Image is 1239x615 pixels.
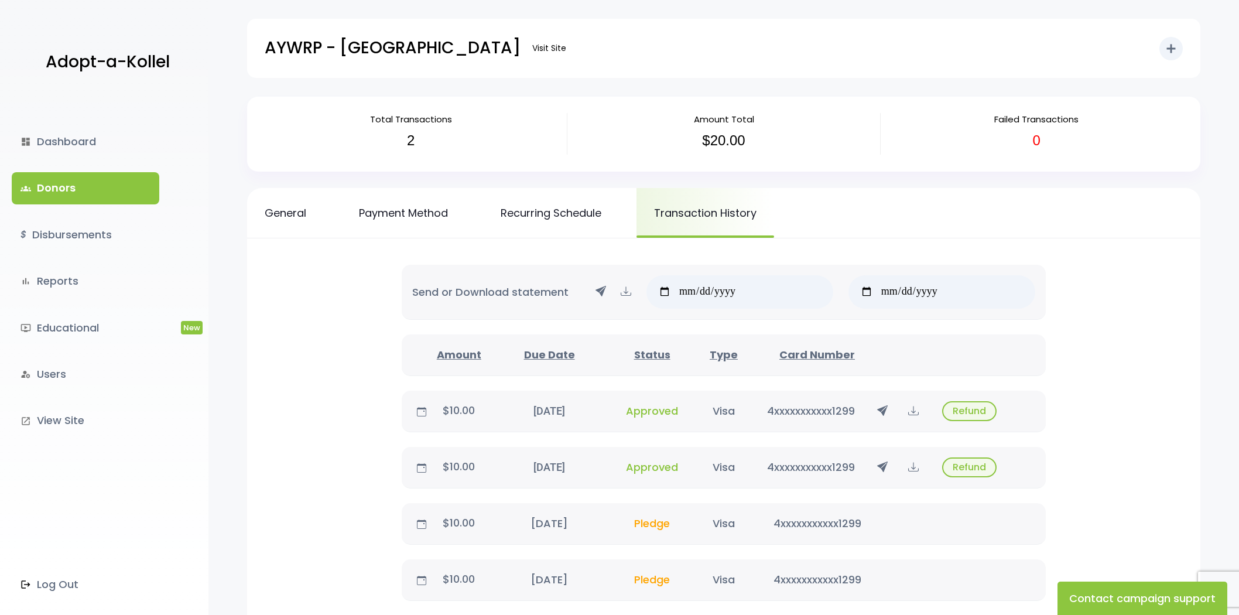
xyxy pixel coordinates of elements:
button: Refund [942,457,997,477]
i: ondemand_video [20,323,31,333]
i: launch [20,416,31,426]
span: New [181,321,203,334]
a: ondemand_videoEducationalNew [12,312,159,344]
a: Adopt-a-Kollel [40,34,170,91]
div: 4xxxxxxxxxxx1299 [755,572,879,587]
div: Visa [693,403,755,419]
a: bar_chartReports [12,265,159,297]
div: Due Date [487,347,612,363]
div: [DATE] [487,572,612,587]
a: launchView Site [12,405,159,436]
span: Approved [626,404,678,418]
span: Approved [626,460,678,474]
i: $ [20,227,26,244]
p: Adopt-a-Kollel [46,47,170,77]
a: Recurring Schedule [483,188,619,238]
a: Transaction History [636,188,774,238]
div: Send or Download statement [402,265,1046,320]
span: Failed Transactions [994,113,1079,125]
button: Contact campaign support [1057,582,1227,615]
a: Log Out [12,569,159,600]
button: Refund [942,401,997,421]
div: Type [693,347,755,363]
span: groups [20,183,31,194]
p: $10.00 [431,457,487,476]
div: Visa [693,459,755,475]
p: $10.00 [431,401,487,420]
a: groupsDonors [12,172,159,204]
div: Card Number [755,347,879,363]
a: Visit Site [526,37,572,60]
h3: 2 [263,132,558,149]
p: $10.00 [431,570,487,589]
div: 4xxxxxxxxxxx1299 [755,515,879,531]
a: $Disbursements [12,219,159,251]
a: manage_accountsUsers [12,358,159,390]
a: Payment Method [341,188,466,238]
p: AYWRP - [GEOGRAPHIC_DATA] [265,33,521,63]
span: Total Transactions [370,113,452,125]
div: Amount [431,347,487,363]
p: $10.00 [431,514,487,532]
div: Visa [693,515,755,531]
div: Status [611,347,692,363]
h3: $20.00 [576,132,871,149]
div: [DATE] [487,403,612,419]
span: Pledge [625,572,679,587]
a: dashboardDashboard [12,126,159,158]
div: 4xxxxxxxxxxx1299 [755,459,867,475]
div: [DATE] [487,459,612,475]
span: Amount Total [694,113,754,125]
h3: 0 [889,132,1184,149]
button: add [1159,37,1183,60]
i: manage_accounts [20,369,31,380]
i: add [1164,42,1178,56]
div: [DATE] [487,515,612,531]
i: bar_chart [20,276,31,286]
div: Visa [693,572,755,587]
div: 4xxxxxxxxxxx1299 [755,403,867,419]
i: dashboard [20,136,31,147]
a: General [247,188,324,238]
span: Pledge [625,516,679,531]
